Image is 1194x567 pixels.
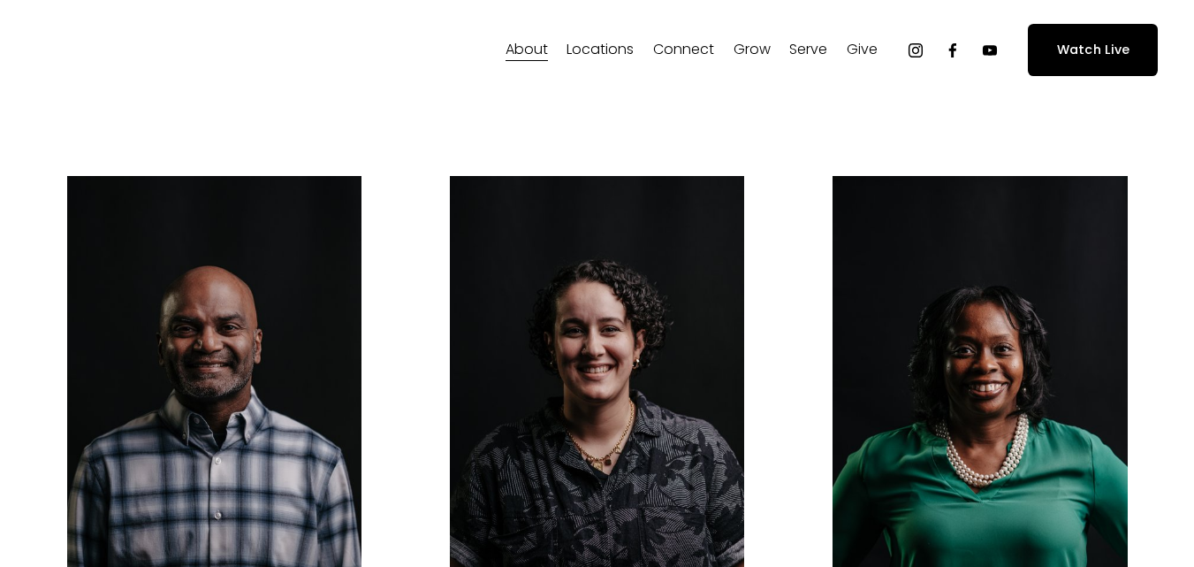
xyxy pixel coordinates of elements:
[506,36,548,65] a: folder dropdown
[734,36,771,65] a: folder dropdown
[567,37,634,63] span: Locations
[847,37,878,63] span: Give
[653,36,714,65] a: folder dropdown
[789,37,827,63] span: Serve
[789,36,827,65] a: folder dropdown
[734,37,771,63] span: Grow
[847,36,878,65] a: folder dropdown
[1028,24,1158,76] a: Watch Live
[653,37,714,63] span: Connect
[981,42,999,59] a: YouTube
[36,33,283,68] img: Fellowship Memphis
[907,42,924,59] a: Instagram
[944,42,962,59] a: Facebook
[506,37,548,63] span: About
[567,36,634,65] a: folder dropdown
